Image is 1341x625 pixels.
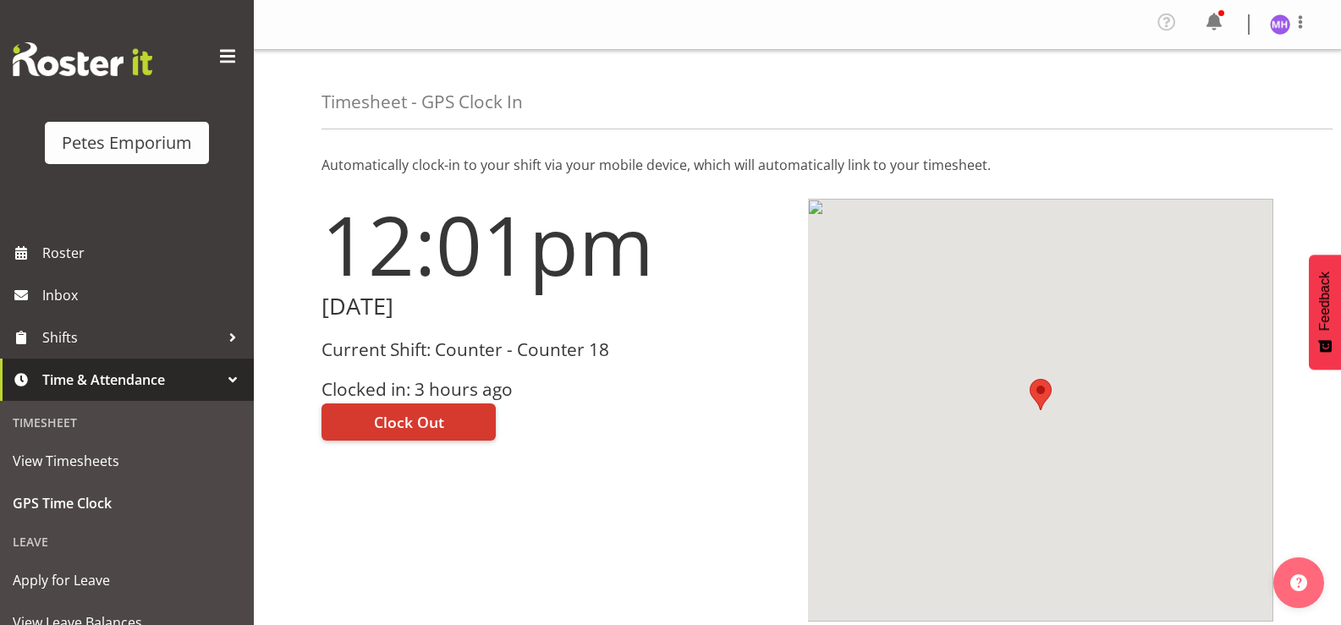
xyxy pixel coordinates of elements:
button: Clock Out [322,403,496,441]
h2: [DATE] [322,293,788,320]
h4: Timesheet - GPS Clock In [322,92,523,112]
a: GPS Time Clock [4,482,250,524]
h1: 12:01pm [322,199,788,290]
span: Roster [42,240,245,266]
img: mackenzie-halford4471.jpg [1270,14,1290,35]
span: Apply for Leave [13,567,241,593]
img: Rosterit website logo [13,42,152,76]
a: View Timesheets [4,440,250,482]
img: help-xxl-2.png [1290,574,1307,591]
button: Feedback - Show survey [1309,255,1341,370]
div: Timesheet [4,405,250,440]
span: Clock Out [374,411,444,433]
span: Feedback [1317,271,1333,331]
span: Shifts [42,325,220,350]
h3: Clocked in: 3 hours ago [322,380,788,399]
p: Automatically clock-in to your shift via your mobile device, which will automatically link to you... [322,155,1273,175]
span: Time & Attendance [42,367,220,392]
a: Apply for Leave [4,559,250,601]
h3: Current Shift: Counter - Counter 18 [322,340,788,359]
span: View Timesheets [13,448,241,474]
div: Petes Emporium [62,130,192,156]
div: Leave [4,524,250,559]
span: GPS Time Clock [13,491,241,516]
span: Inbox [42,282,245,308]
